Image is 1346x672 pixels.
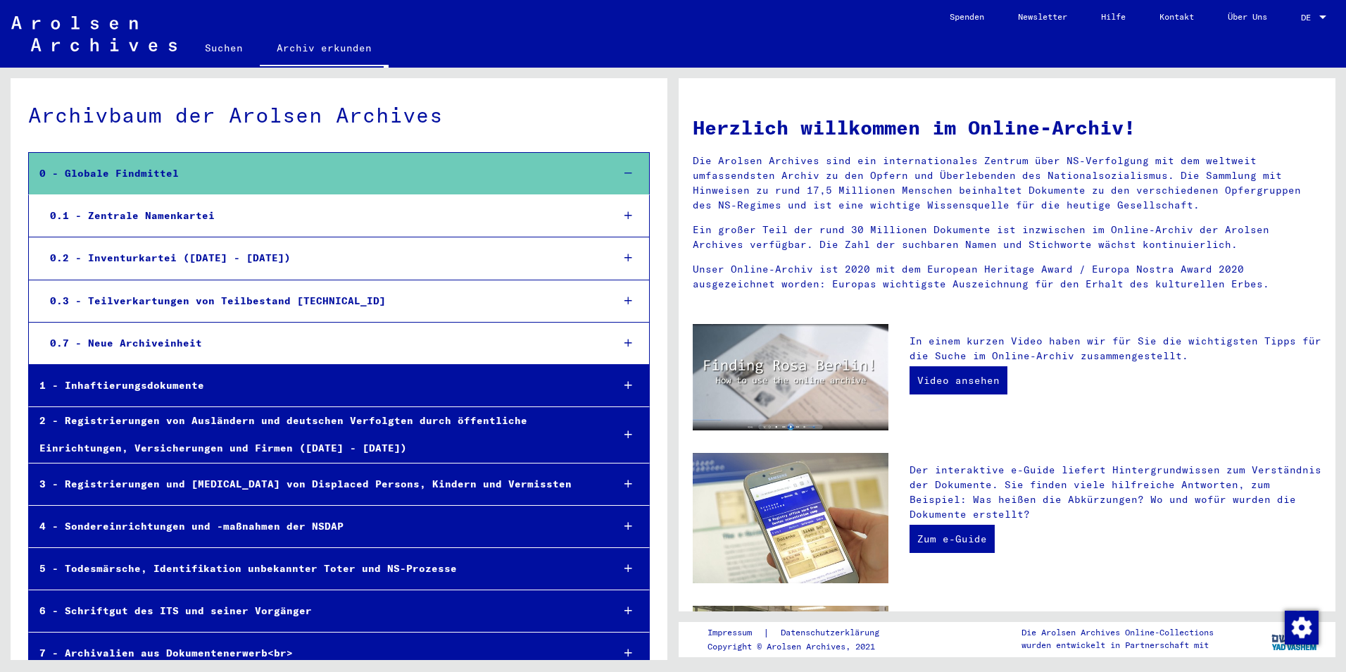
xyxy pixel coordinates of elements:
[11,16,177,51] img: Arolsen_neg.svg
[28,99,650,131] div: Archivbaum der Arolsen Archives
[188,31,260,65] a: Suchen
[39,202,600,230] div: 0.1 - Zentrale Namenkartei
[1269,621,1321,657] img: yv_logo.png
[29,471,600,498] div: 3 - Registrierungen und [MEDICAL_DATA] von Displaced Persons, Kindern und Vermissten
[910,366,1007,394] a: Video ansehen
[260,31,389,68] a: Archiv erkunden
[693,262,1321,292] p: Unser Online-Archiv ist 2020 mit dem European Heritage Award / Europa Nostra Award 2020 ausgezeic...
[707,626,763,640] a: Impressum
[39,244,600,272] div: 0.2 - Inventurkartei ([DATE] - [DATE])
[1021,626,1214,639] p: Die Arolsen Archives Online-Collections
[39,287,600,315] div: 0.3 - Teilverkartungen von Teilbestand [TECHNICAL_ID]
[707,626,896,640] div: |
[693,324,888,430] img: video.jpg
[1284,610,1318,644] div: Zustimmung ändern
[29,555,600,583] div: 5 - Todesmärsche, Identifikation unbekannter Toter und NS-Prozesse
[29,160,600,187] div: 0 - Globale Findmittel
[910,525,995,553] a: Zum e-Guide
[29,407,600,462] div: 2 - Registrierungen von Ausländern und deutschen Verfolgten durch öffentliche Einrichtungen, Vers...
[29,640,600,667] div: 7 - Archivalien aus Dokumentenerwerb<br>
[29,513,600,540] div: 4 - Sondereinrichtungen und -maßnahmen der NSDAP
[1301,13,1316,23] span: DE
[910,334,1321,363] p: In einem kurzen Video haben wir für Sie die wichtigsten Tipps für die Suche im Online-Archiv zusa...
[693,453,888,583] img: eguide.jpg
[29,597,600,625] div: 6 - Schriftgut des ITS und seiner Vorgänger
[1285,611,1319,645] img: Zustimmung ändern
[29,372,600,399] div: 1 - Inhaftierungsdokumente
[769,626,896,640] a: Datenschutzerklärung
[910,463,1321,522] p: Der interaktive e-Guide liefert Hintergrundwissen zum Verständnis der Dokumente. Sie finden viele...
[1021,639,1214,652] p: wurden entwickelt in Partnerschaft mit
[693,113,1321,142] h1: Herzlich willkommen im Online-Archiv!
[693,223,1321,252] p: Ein großer Teil der rund 30 Millionen Dokumente ist inzwischen im Online-Archiv der Arolsen Archi...
[707,640,896,653] p: Copyright © Arolsen Archives, 2021
[693,154,1321,213] p: Die Arolsen Archives sind ein internationales Zentrum über NS-Verfolgung mit dem weltweit umfasse...
[39,330,600,357] div: 0.7 - Neue Archiveinheit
